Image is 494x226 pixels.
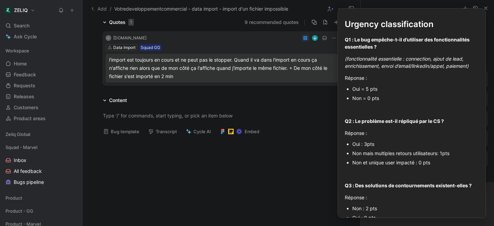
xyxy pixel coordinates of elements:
[100,96,130,104] div: Content
[3,206,80,216] div: Product - GG
[3,113,80,124] a: Product areas
[141,44,160,51] div: Squad GG
[113,35,146,41] div: [DOMAIN_NAME]
[345,183,472,188] strong: Q3 : Des solutions de contournements existent-elles ?
[5,131,30,138] span: Zeliq Global
[352,158,479,167] p: Non et unique user impacté : 0 pts
[14,157,26,164] span: Inbox
[217,127,262,136] button: Embed
[14,115,46,122] span: Product areas
[5,194,22,201] span: Product
[14,104,38,111] span: Customers
[3,5,37,15] button: ZELIQZELIQ
[14,71,36,78] span: Feedback
[3,129,80,139] div: Zeliq Global
[345,56,469,69] em: (fonctionnalité essentielle : connection, ajout de lead, enrichissement, envoi d’email/linkedin/a...
[114,5,288,13] span: Votredeveloppementcommercial - data import - import d'un fichier impossible
[3,80,80,91] a: Requests
[106,35,111,41] div: D
[5,47,29,54] span: Workspace
[14,93,34,100] span: Releases
[3,129,80,141] div: Zeliq Global
[145,127,180,136] button: Transcript
[313,36,317,40] img: avatar
[14,168,42,175] span: All feedback
[3,70,80,80] a: Feedback
[3,46,80,56] div: Workspace
[345,15,479,33] h1: Urgency classification
[14,33,37,41] span: Ask Cycle
[113,44,136,51] div: Data Import
[5,208,33,214] span: Product - GG
[345,72,479,84] p: Réponse :
[109,56,334,80] div: l'import est toujours en cours et ne peut pas le stopper. Quand il va dans l'import en cours ça n...
[90,5,108,13] button: Add
[14,60,27,67] span: Home
[345,192,479,203] p: Réponse :
[3,142,80,152] div: Squad - Marvel
[345,118,444,124] strong: Q2 : Le problème est-il répliqué par le CS ?
[3,166,80,176] a: All feedback
[3,193,80,205] div: Product
[109,96,127,104] div: Content
[245,18,299,26] button: 9 recommended quotes
[352,139,479,149] p: Oui : 3pts
[3,177,80,187] a: Bugs pipeline
[14,7,28,13] h1: ZELIQ
[345,37,471,50] strong: Q1 : Le bug empêche-t-il d’utiliser des fonctionnalités essentielles ?
[3,32,80,42] a: Ask Cycle
[3,59,80,69] a: Home
[3,206,80,218] div: Product - GG
[100,18,137,26] div: Quotes1
[3,155,80,165] a: Inbox
[183,127,214,136] button: Cycle AI
[14,82,35,89] span: Requests
[5,144,37,151] span: Squad - Marvel
[352,149,479,158] p: Non mais multiples retours utilisateurs: 1pts
[3,102,80,113] a: Customers
[109,18,134,26] div: Quotes
[14,22,30,30] span: Search
[345,127,479,139] p: Réponse :
[3,142,80,187] div: Squad - MarvelInboxAll feedbackBugs pipeline
[100,127,142,136] button: Bug template
[352,84,479,93] p: Oui = 5 pts
[3,21,80,31] div: Search
[3,193,80,203] div: Product
[352,213,479,222] p: Oui : 0 pts
[352,204,479,213] p: Non : 2 pts
[352,93,479,103] p: Non = 0 pts
[3,91,80,102] a: Releases
[14,179,44,186] span: Bugs pipeline
[128,19,134,26] div: 1
[110,5,111,13] span: /
[4,7,11,14] img: ZELIQ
